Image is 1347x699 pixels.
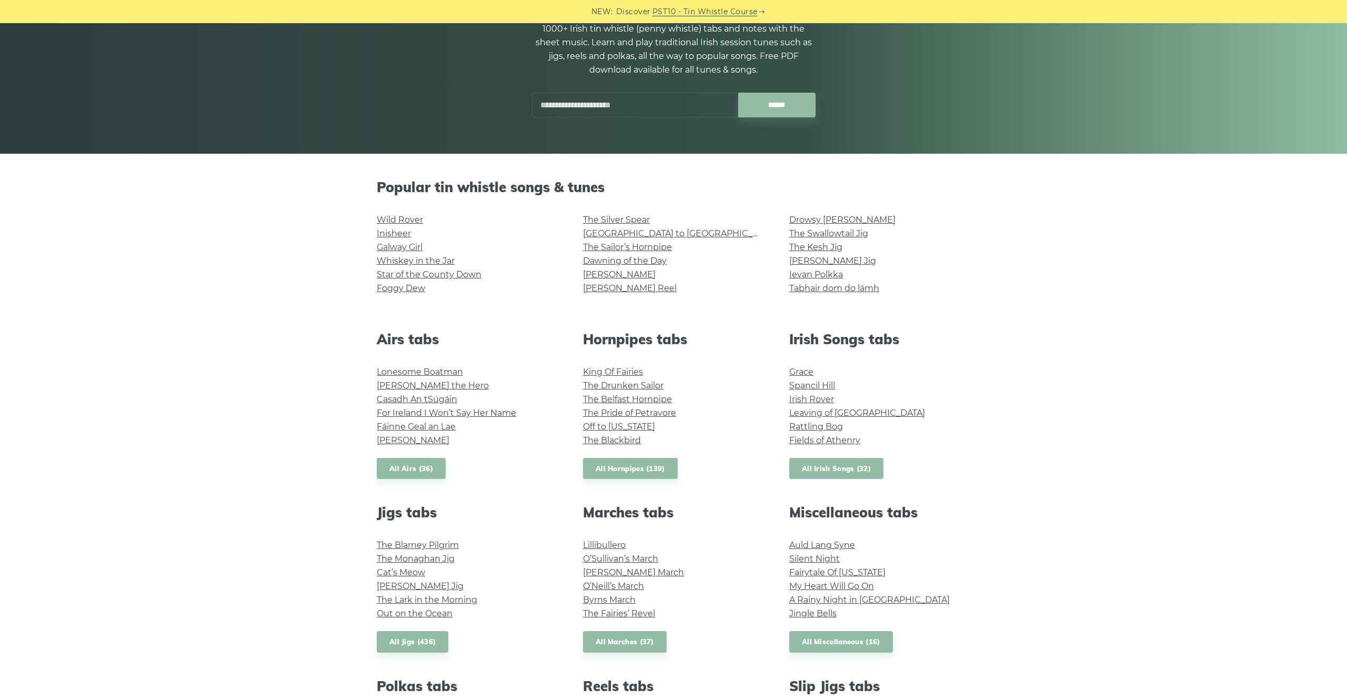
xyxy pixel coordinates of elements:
a: Galway Girl [377,242,423,252]
h2: Irish Songs tabs [789,331,970,347]
a: The Drunken Sailor [583,381,664,391]
a: The Sailor’s Hornpipe [583,242,672,252]
a: [PERSON_NAME] [377,435,449,445]
a: The Kesh Jig [789,242,842,252]
a: The Silver Spear [583,215,650,225]
a: For Ireland I Won’t Say Her Name [377,408,516,418]
h2: Miscellaneous tabs [789,504,970,521]
a: Fairytale Of [US_STATE] [789,567,886,577]
a: PST10 - Tin Whistle Course [652,6,758,18]
a: The Belfast Hornpipe [583,394,672,404]
h2: Popular tin whistle songs & tunes [377,179,970,195]
a: Star of the County Down [377,269,481,279]
a: All Marches (37) [583,631,667,653]
a: Whiskey in the Jar [377,256,455,266]
a: The Pride of Petravore [583,408,676,418]
a: Casadh An tSúgáin [377,394,457,404]
a: Spancil Hill [789,381,835,391]
a: The Swallowtail Jig [789,228,868,238]
a: The Lark in the Morning [377,595,477,605]
h2: Polkas tabs [377,678,558,694]
a: Dawning of the Day [583,256,667,266]
span: Discover [616,6,651,18]
a: Inisheer [377,228,411,238]
a: All Airs (36) [377,458,446,480]
a: Silent Night [789,554,840,564]
a: Lillibullero [583,540,626,550]
a: [GEOGRAPHIC_DATA] to [GEOGRAPHIC_DATA] [583,228,777,238]
a: Out on the Ocean [377,608,453,618]
a: The Blarney Pilgrim [377,540,459,550]
a: Cat’s Meow [377,567,425,577]
a: Irish Rover [789,394,834,404]
a: Wild Rover [377,215,423,225]
a: The Blackbird [583,435,641,445]
a: Tabhair dom do lámh [789,283,879,293]
h2: Hornpipes tabs [583,331,764,347]
h2: Slip Jigs tabs [789,678,970,694]
a: Jingle Bells [789,608,837,618]
a: All Hornpipes (139) [583,458,678,480]
a: Grace [789,367,813,377]
a: Fields of Athenry [789,435,860,445]
a: [PERSON_NAME] March [583,567,684,577]
a: [PERSON_NAME] Reel [583,283,677,293]
a: Auld Lang Syne [789,540,855,550]
a: Off to [US_STATE] [583,422,655,432]
a: [PERSON_NAME] [583,269,656,279]
a: Lonesome Boatman [377,367,463,377]
a: Rattling Bog [789,422,843,432]
a: Drowsy [PERSON_NAME] [789,215,896,225]
a: Byrns March [583,595,636,605]
a: A Rainy Night in [GEOGRAPHIC_DATA] [789,595,950,605]
a: O’Neill’s March [583,581,644,591]
h2: Jigs tabs [377,504,558,521]
a: All Irish Songs (32) [789,458,883,480]
a: Leaving of [GEOGRAPHIC_DATA] [789,408,925,418]
a: O’Sullivan’s March [583,554,658,564]
h2: Reels tabs [583,678,764,694]
a: King Of Fairies [583,367,643,377]
a: [PERSON_NAME] Jig [789,256,876,266]
a: [PERSON_NAME] the Hero [377,381,489,391]
a: The Monaghan Jig [377,554,455,564]
a: [PERSON_NAME] Jig [377,581,464,591]
span: NEW: [591,6,613,18]
p: 1000+ Irish tin whistle (penny whistle) tabs and notes with the sheet music. Learn and play tradi... [531,22,816,77]
a: Ievan Polkka [789,269,843,279]
h2: Marches tabs [583,504,764,521]
a: My Heart Will Go On [789,581,874,591]
a: All Miscellaneous (16) [789,631,893,653]
a: Foggy Dew [377,283,425,293]
a: Fáinne Geal an Lae [377,422,456,432]
h2: Airs tabs [377,331,558,347]
a: The Fairies’ Revel [583,608,655,618]
a: All Jigs (436) [377,631,448,653]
